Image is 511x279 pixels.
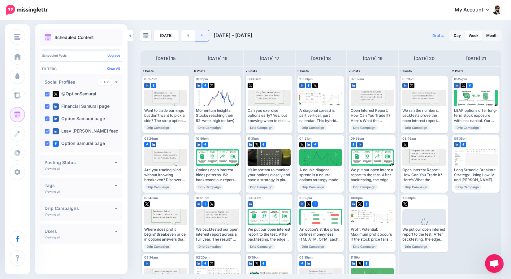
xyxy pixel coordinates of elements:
[402,142,408,147] img: twitter-square.png
[248,168,291,183] div: It’s important to monitor your options closely and have a strategy in place to maximize gains fro...
[299,255,313,259] span: 09:35pm
[299,77,313,81] span: 10:00pm
[144,244,171,249] span: Drip Campaign
[299,244,327,249] span: Drip Campaign
[196,227,239,242] div: We backtested our open interest report across a full year. The result? A proven trading edge that...
[299,196,312,200] span: 10:59pm
[254,261,260,266] img: twitter-square.png
[196,184,223,190] span: Drip Campaign
[351,125,378,130] span: Drip Campaign
[144,108,187,123] div: Want to trade earnings but don’t want to pick a side? The strap option strategy was built for tha...
[45,183,115,188] h4: Tags
[202,201,208,207] img: facebook-square.png
[299,168,342,183] div: A double diagonal spread is a neutral options strategy made by combining two separate diagonal sp...
[144,137,158,140] span: 08:24pm
[306,83,311,88] img: facebook-square.png
[248,142,253,147] img: linkedin-square.png
[448,2,502,18] a: My Account
[454,168,498,183] div: Long Straddle Breakout Strategy: Using Low IV and [PERSON_NAME] Bands to Spot Setups: [URL]
[194,69,206,73] span: 6 Posts
[142,69,154,73] span: 7 Posts
[45,80,97,84] h4: Social Profiles
[45,212,60,216] p: Viewing all
[454,137,467,140] span: 09:35pm
[202,261,208,266] img: facebook-square.png
[248,261,253,266] img: linkedin-square.png
[144,201,150,207] img: twitter-square.png
[311,55,331,62] h4: [DATE] 18
[416,218,433,234] div: Loading
[454,77,467,81] span: 05:57pm
[144,168,187,183] div: Are you trading blind without knowing breakeven? Discover how this key number keeps you realistic...
[402,196,416,200] span: 10:00pm
[14,34,20,40] img: menu.png
[248,244,275,249] span: Drip Campaign
[351,142,356,147] img: facebook-square.png
[144,184,171,190] span: Drip Campaign
[306,201,311,207] img: twitter-square.png
[299,125,327,130] span: Drip Campaign
[202,83,208,88] img: facebook-square.png
[402,227,446,242] div: We put our open interest report to the test. After backtesting, the edge was clear: this tool pre...
[357,261,363,266] img: twitter-square.png
[454,125,481,130] span: Drip Campaign
[248,201,253,207] img: linkedin-square.png
[402,201,408,207] img: twitter-square.png
[144,142,150,147] img: facebook-square.png
[144,125,171,130] span: Drip Campaign
[299,83,305,88] img: linkedin-square.png
[248,196,261,200] span: 09:34am
[402,83,408,88] img: linkedin-square.png
[299,184,327,190] span: Drip Campaign
[54,35,94,40] p: Scheduled Content
[351,168,394,183] div: We put our open interest report to the test. After backtesting, the edge was clear: this tool pre...
[196,168,239,183] div: Options open interest hides patterns. We backtested our report for a year. The signals gave trade...
[351,83,356,88] img: linkedin-square.png
[454,142,460,147] img: linkedin-square.png
[254,142,260,147] img: twitter-square.png
[246,69,257,73] span: 7 Posts
[261,142,266,147] img: facebook-square.png
[53,116,59,122] img: linkedin-square.png
[351,261,356,266] img: linkedin-square.png
[45,167,60,170] p: Viewing all
[209,261,214,266] img: twitter-square.png
[45,34,51,41] img: calendar.png
[461,142,466,147] img: facebook-square.png
[402,108,446,123] div: We ran the numbers: backtests prove the open interest report consistently delivers edge in predic...
[107,67,120,70] a: Clear All
[144,261,150,266] img: linkedin-square.png
[363,55,383,62] h4: [DATE] 19
[196,125,223,130] span: Drip Campaign
[196,261,201,266] img: linkedin-square.png
[53,116,105,122] label: Option Samurai page
[196,77,208,81] span: 10:31pm
[45,235,60,239] p: Viewing all
[299,261,305,266] img: facebook-square.png
[53,128,119,134] label: Leav [PERSON_NAME] feed
[196,142,201,147] img: linkedin-square.png
[450,31,465,41] a: Day
[467,83,473,88] img: facebook-square.png
[364,261,369,266] img: facebook-square.png
[485,254,504,273] div: Aprire la chat
[144,227,187,242] div: Where does profit begin? Breakeven price in options answers that. Learn how to apply it across ca...
[402,137,416,140] span: 08:46am
[454,184,481,190] span: Drip Campaign
[351,137,364,140] span: 09:35pm
[306,142,311,147] img: linkedin-square.png
[364,201,369,207] img: facebook-square.png
[351,184,378,190] span: Drip Campaign
[107,54,120,57] a: Upgrade
[53,141,105,147] label: Option Samurai page
[248,83,253,88] img: twitter-square.png
[312,201,318,207] img: facebook-square.png
[196,137,209,140] span: 10:59pm
[248,184,275,190] span: Drip Campaign
[351,244,378,249] span: Drip Campaign
[248,125,275,130] span: Drip Campaign
[53,91,96,97] label: @OptionSamurai
[306,261,311,266] img: linkedin-square.png
[53,103,59,110] img: linkedin-square.png
[299,201,305,207] img: linkedin-square.png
